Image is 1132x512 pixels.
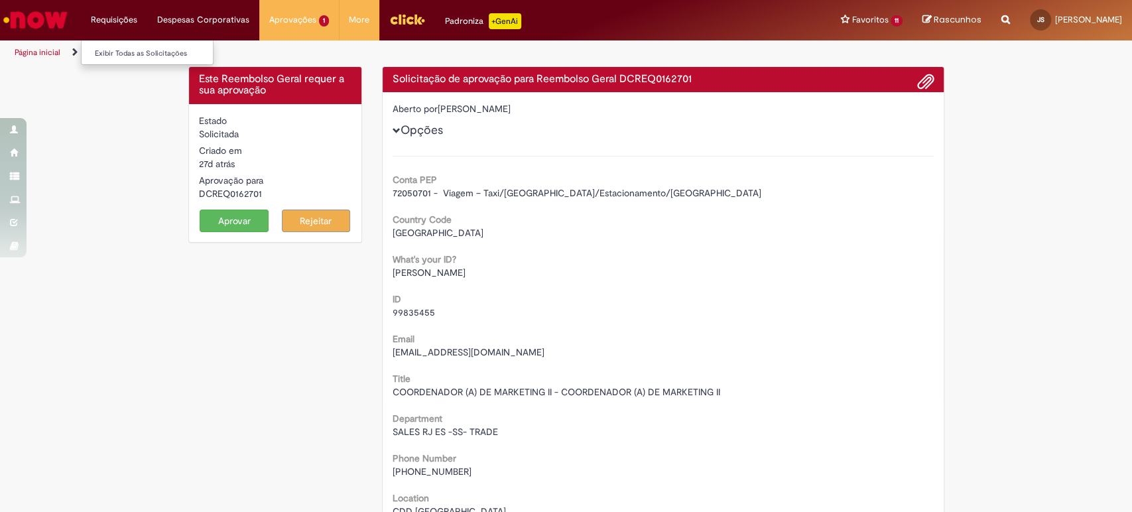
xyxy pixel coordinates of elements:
[393,333,414,345] b: Email
[393,253,456,265] b: What's your ID?
[200,210,269,232] button: Aprovar
[199,127,352,141] div: Solicitada
[393,346,544,358] span: [EMAIL_ADDRESS][DOMAIN_NAME]
[393,187,761,199] span: 72050701 - Viagem – Taxi/[GEOGRAPHIC_DATA]/Estacionamento/[GEOGRAPHIC_DATA]
[393,267,466,279] span: [PERSON_NAME]
[81,40,214,65] ul: Requisições
[922,14,981,27] a: Rascunhos
[393,373,410,385] b: Title
[393,227,483,239] span: [GEOGRAPHIC_DATA]
[282,210,351,232] button: Rejeitar
[393,426,498,438] span: SALES RJ ES -SS- TRADE
[851,13,888,27] span: Favoritos
[393,452,456,464] b: Phone Number
[393,214,452,225] b: Country Code
[393,293,401,305] b: ID
[389,9,425,29] img: click_logo_yellow_360x200.png
[934,13,981,26] span: Rascunhos
[393,413,442,424] b: Department
[199,187,352,200] div: DCREQ0162701
[1037,15,1044,24] span: JS
[10,40,745,65] ul: Trilhas de página
[891,15,903,27] span: 11
[157,13,249,27] span: Despesas Corporativas
[393,306,435,318] span: 99835455
[199,74,352,97] h4: Este Reembolso Geral requer a sua aprovação
[82,46,227,61] a: Exibir Todas as Solicitações
[1055,14,1122,25] span: [PERSON_NAME]
[199,157,352,170] div: 02/08/2025 03:40:49
[199,158,235,170] time: 02/08/2025 03:40:49
[393,386,720,398] span: COORDENADOR (A) DE MARKETING II - COORDENADOR (A) DE MARKETING II
[1,7,70,33] img: ServiceNow
[445,13,521,29] div: Padroniza
[199,144,242,157] label: Criado em
[393,102,934,119] div: [PERSON_NAME]
[319,15,329,27] span: 1
[393,466,472,478] span: [PHONE_NUMBER]
[269,13,316,27] span: Aprovações
[199,174,263,187] label: Aprovação para
[199,158,235,170] span: 27d atrás
[393,492,429,504] b: Location
[91,13,137,27] span: Requisições
[489,13,521,29] p: +GenAi
[349,13,369,27] span: More
[393,102,438,115] label: Aberto por
[393,74,934,86] h4: Solicitação de aprovação para Reembolso Geral DCREQ0162701
[15,47,60,58] a: Página inicial
[199,114,227,127] label: Estado
[393,174,437,186] b: Conta PEP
